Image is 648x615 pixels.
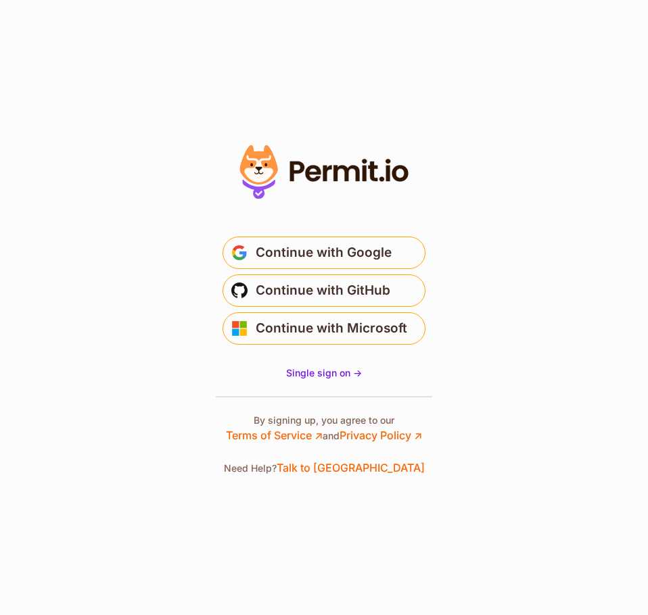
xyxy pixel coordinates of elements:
span: Continue with Microsoft [256,318,407,339]
a: Single sign on -> [286,366,362,380]
span: Continue with GitHub [256,280,390,301]
p: By signing up, you agree to our and [226,414,422,443]
a: Talk to [GEOGRAPHIC_DATA] [277,461,425,474]
a: Terms of Service ↗ [226,428,323,442]
button: Continue with GitHub [223,274,425,307]
button: Continue with Microsoft [223,312,425,345]
span: Single sign on -> [286,367,362,378]
span: Continue with Google [256,242,392,264]
a: Privacy Policy ↗ [340,428,422,442]
p: Need Help? [224,460,425,476]
button: Continue with Google [223,237,425,269]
